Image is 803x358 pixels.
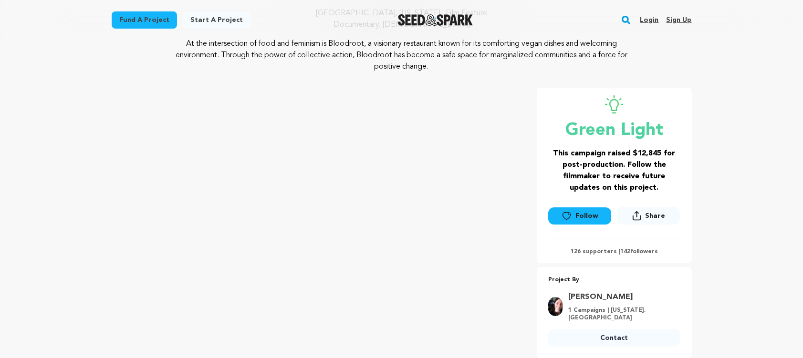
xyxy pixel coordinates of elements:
[548,329,680,347] a: Contact
[548,275,680,286] p: Project By
[548,248,680,256] p: 126 supporters | followers
[617,207,680,225] button: Share
[645,211,665,221] span: Share
[548,297,563,316] img: 53f56868e8d052ce.jpg
[398,14,473,26] a: Seed&Spark Homepage
[640,12,658,28] a: Login
[398,14,473,26] img: Seed&Spark Logo Dark Mode
[666,12,691,28] a: Sign up
[112,11,177,29] a: Fund a project
[548,207,611,225] a: Follow
[620,249,630,255] span: 142
[548,121,680,140] p: Green Light
[548,148,680,194] h3: This campaign raised $12,845 for post-production. Follow the filmmaker to receive future updates ...
[183,11,250,29] a: Start a project
[568,291,675,303] a: Goto Annie Laurie Medonis profile
[169,38,634,72] p: At the intersection of food and feminism is Bloodroot, a visionary restaurant known for its comfo...
[617,207,680,228] span: Share
[568,307,675,322] p: 1 Campaigns | [US_STATE], [GEOGRAPHIC_DATA]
